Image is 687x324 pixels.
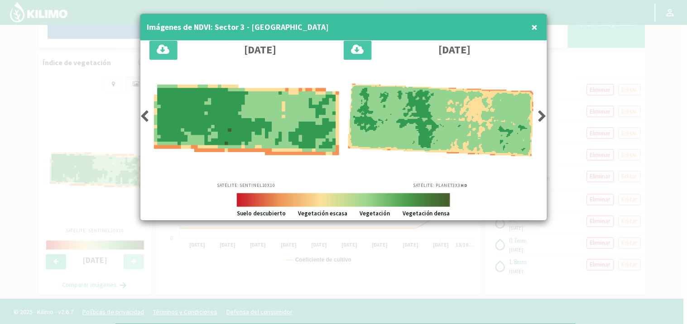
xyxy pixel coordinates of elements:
[245,44,277,56] h3: [DATE]
[147,21,329,33] h4: Imágenes de NDVI: Sector 3 - [GEOGRAPHIC_DATA]
[360,209,390,218] p: Vegetación
[529,18,540,36] button: Close
[217,182,276,189] p: Satélite: Sentinel
[237,209,286,218] p: Suelo descubierto
[262,182,276,188] span: 10X10
[403,209,450,218] p: Vegetación densa
[439,44,471,56] h3: [DATE]
[413,182,468,189] p: Satélite: Planet
[532,19,538,34] span: ×
[298,209,347,218] p: Vegetación escasa
[461,182,468,188] b: HD
[453,182,468,188] span: 3X3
